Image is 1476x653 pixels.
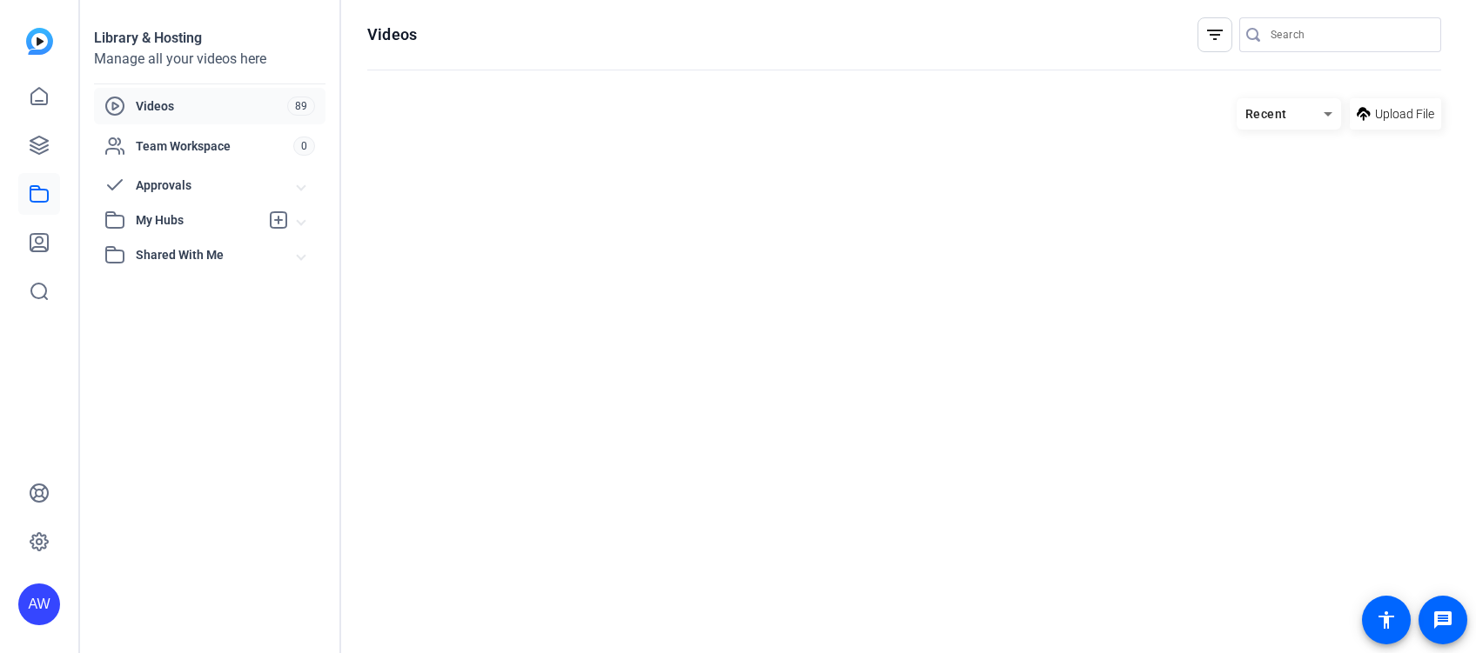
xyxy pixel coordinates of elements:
[94,49,325,70] div: Manage all your videos here
[1204,24,1225,45] mat-icon: filter_list
[94,168,325,203] mat-expansion-panel-header: Approvals
[94,237,325,272] mat-expansion-panel-header: Shared With Me
[1375,105,1434,123] span: Upload File
[1432,610,1453,630] mat-icon: message
[1376,610,1397,630] mat-icon: accessibility
[293,137,315,156] span: 0
[26,28,53,55] img: blue-gradient.svg
[367,24,417,45] h1: Videos
[136,246,298,264] span: Shared With Me
[18,583,60,625] div: AW
[136,137,293,155] span: Team Workspace
[1245,107,1287,121] span: Recent
[136,97,287,115] span: Videos
[287,97,315,116] span: 89
[136,211,259,230] span: My Hubs
[1350,98,1441,130] button: Upload File
[94,28,325,49] div: Library & Hosting
[136,177,298,195] span: Approvals
[94,203,325,237] mat-expansion-panel-header: My Hubs
[1271,24,1427,45] input: Search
